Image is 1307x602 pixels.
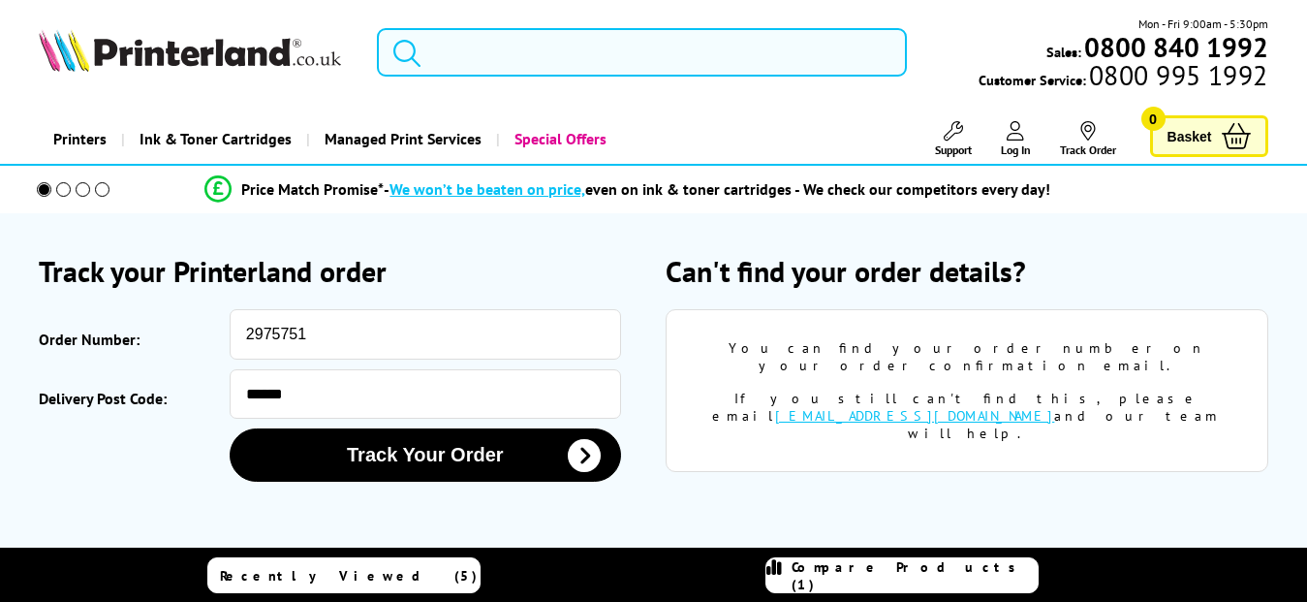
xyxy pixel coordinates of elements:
[1150,115,1268,157] a: Basket 0
[775,407,1054,425] a: [EMAIL_ADDRESS][DOMAIN_NAME]
[241,179,384,199] span: Price Match Promise*
[39,319,219,360] label: Order Number:
[1001,143,1031,157] span: Log In
[39,379,219,419] label: Delivery Post Code:
[384,179,1050,199] div: - even on ink & toner cartridges - We check our competitors every day!
[1046,43,1081,61] span: Sales:
[1138,15,1268,33] span: Mon - Fri 9:00am - 5:30pm
[496,114,621,164] a: Special Offers
[389,179,585,199] span: We won’t be beaten on price,
[696,390,1237,442] div: If you still can't find this, please email and our team will help.
[140,114,292,164] span: Ink & Toner Cartridges
[39,114,121,164] a: Printers
[39,29,352,76] a: Printerland Logo
[935,143,972,157] span: Support
[1086,66,1267,84] span: 0800 995 1992
[39,252,640,290] h2: Track your Printerland order
[1081,38,1268,56] a: 0800 840 1992
[792,558,1038,593] span: Compare Products (1)
[1167,123,1212,149] span: Basket
[230,428,621,482] button: Track Your Order
[1141,107,1166,131] span: 0
[306,114,496,164] a: Managed Print Services
[121,114,306,164] a: Ink & Toner Cartridges
[666,252,1267,290] h2: Can't find your order details?
[1001,121,1031,157] a: Log In
[207,557,481,593] a: Recently Viewed (5)
[979,66,1267,89] span: Customer Service:
[10,173,1246,206] li: modal_Promise
[1084,29,1268,65] b: 0800 840 1992
[39,29,341,72] img: Printerland Logo
[696,339,1237,374] div: You can find your order number on your order confirmation email.
[765,557,1039,593] a: Compare Products (1)
[230,309,621,360] input: eg: SOA123456 or SO123456
[220,567,478,585] span: Recently Viewed (5)
[1060,121,1116,157] a: Track Order
[935,121,972,157] a: Support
